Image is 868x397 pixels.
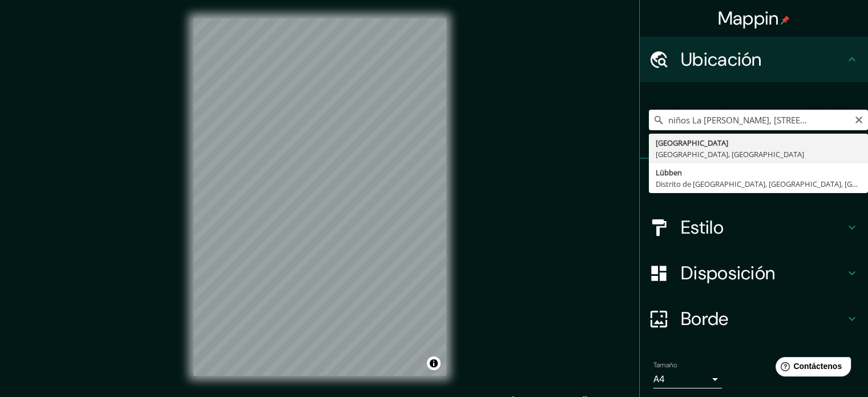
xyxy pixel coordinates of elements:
[766,352,855,384] iframe: Lanzador de widgets de ayuda
[649,110,868,130] input: Elige tu ciudad o zona
[656,149,804,159] font: [GEOGRAPHIC_DATA], [GEOGRAPHIC_DATA]
[854,114,863,125] button: Claro
[681,215,724,239] font: Estilo
[193,18,446,376] canvas: Mapa
[427,356,441,370] button: Activar o desactivar atribución
[640,296,868,342] div: Borde
[640,250,868,296] div: Disposición
[640,204,868,250] div: Estilo
[681,307,729,331] font: Borde
[681,47,762,71] font: Ubicación
[640,37,868,82] div: Ubicación
[681,261,775,285] font: Disposición
[653,360,677,370] font: Tamaño
[640,159,868,204] div: Patas
[781,15,790,25] img: pin-icon.png
[653,370,722,388] div: A4
[656,138,728,148] font: [GEOGRAPHIC_DATA]
[718,6,779,30] font: Mappin
[656,167,682,178] font: Lübben
[653,373,665,385] font: A4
